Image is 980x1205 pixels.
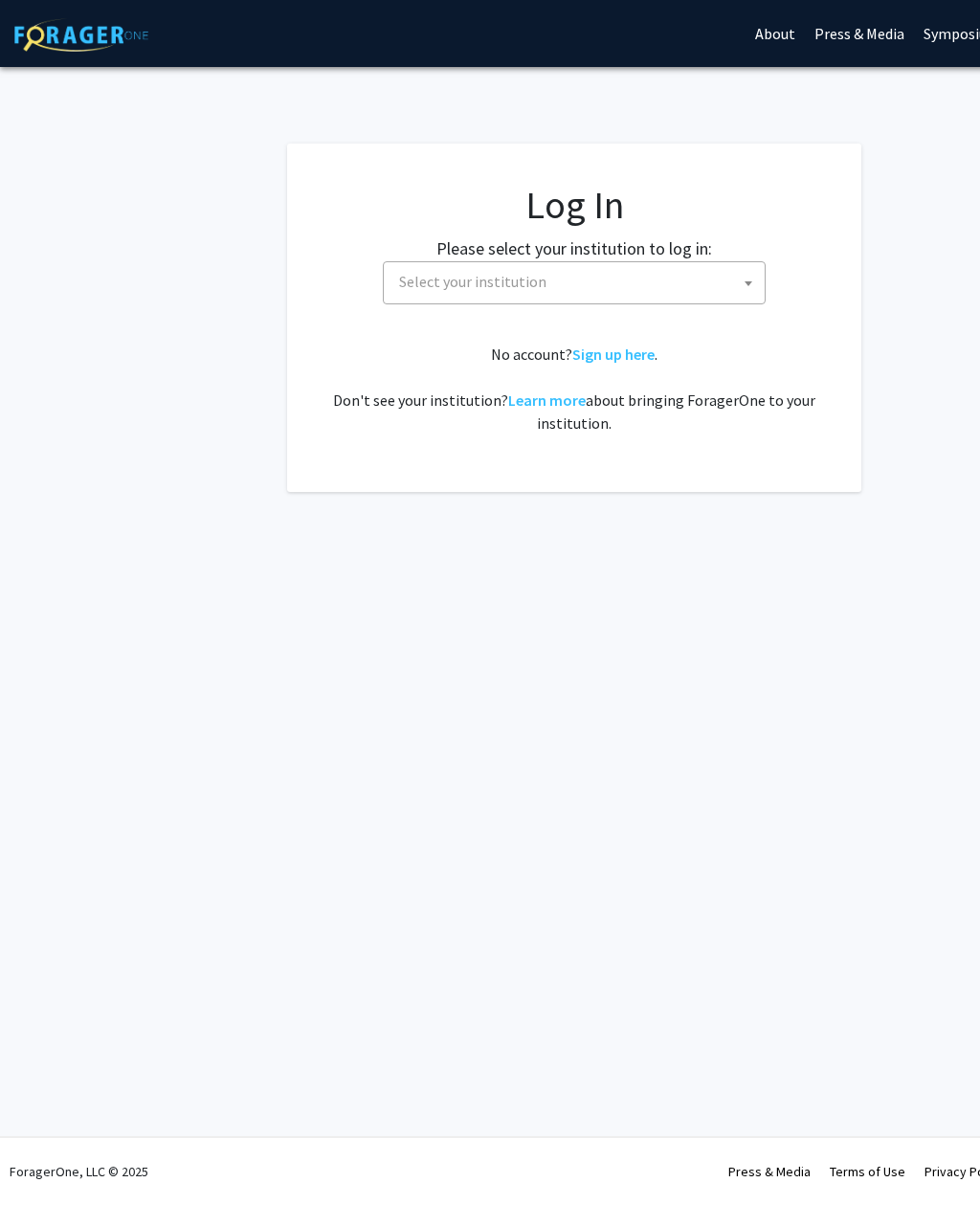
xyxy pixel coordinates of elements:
div: ForagerOne, LLC © 2025 [10,1138,148,1205]
div: No account? . Don't see your institution? about bringing ForagerOne to your institution. [325,343,823,435]
label: Please select your institution to log in: [436,235,712,261]
h1: Log In [325,182,823,228]
span: Select your institution [383,261,766,304]
a: Learn more about bringing ForagerOne to your institution [508,391,586,410]
a: Terms of Use [830,1163,905,1180]
span: Select your institution [391,262,765,301]
span: Select your institution [399,272,546,291]
a: Press & Media [728,1163,811,1180]
a: Sign up here [572,345,655,364]
img: ForagerOne Logo [14,18,148,52]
